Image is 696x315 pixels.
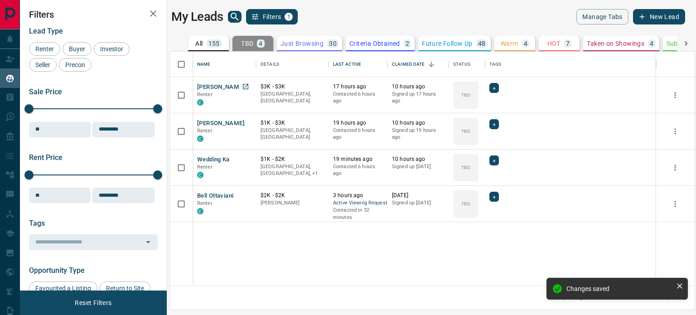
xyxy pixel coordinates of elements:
[29,9,158,20] h2: Filters
[587,40,644,47] p: Taken on Showings
[32,61,53,68] span: Seller
[228,11,242,23] button: search button
[241,40,253,47] p: TBD
[392,52,425,77] div: Claimed Date
[259,40,262,47] p: 4
[197,136,203,142] div: condos.ca
[197,172,203,178] div: condos.ca
[668,161,682,174] button: more
[387,52,449,77] div: Claimed Date
[62,61,88,68] span: Precon
[171,10,223,24] h1: My Leads
[197,128,213,134] span: Renter
[261,155,324,163] p: $1K - $2K
[449,52,485,77] div: Status
[32,45,57,53] span: Renter
[246,9,298,24] button: Filters1
[524,40,527,47] p: 4
[668,197,682,211] button: more
[489,192,499,202] div: +
[197,192,233,200] button: Bell Ottaviani
[566,285,672,292] div: Changes saved
[261,199,324,207] p: [PERSON_NAME]
[633,9,685,24] button: New Lead
[333,155,383,163] p: 19 minutes ago
[29,27,63,35] span: Lead Type
[493,120,496,129] span: +
[94,42,130,56] div: Investor
[69,295,117,310] button: Reset Filters
[489,83,499,93] div: +
[425,58,438,71] button: Sort
[197,208,203,214] div: condos.ca
[29,153,63,162] span: Rent Price
[453,52,470,77] div: Status
[333,192,383,199] p: 3 hours ago
[261,119,324,127] p: $1K - $3K
[29,266,85,275] span: Opportunity Type
[240,81,251,92] a: Open in New Tab
[197,83,245,92] button: [PERSON_NAME]
[333,52,361,77] div: Last Active
[32,285,94,292] span: Favourited a Listing
[197,155,230,164] button: Wedding Ka
[103,285,147,292] span: Return to Site
[197,164,213,170] span: Renter
[197,119,245,128] button: [PERSON_NAME]
[392,91,444,105] p: Signed up 17 hours ago
[547,40,561,47] p: HOT
[392,192,444,199] p: [DATE]
[349,40,400,47] p: Criteria Obtained
[100,281,150,295] div: Return to Site
[485,52,656,77] div: Tags
[493,156,496,165] span: +
[329,40,337,47] p: 30
[333,207,383,221] p: Contacted in 32 minutes
[261,83,324,91] p: $3K - $3K
[261,91,324,105] p: [GEOGRAPHIC_DATA], [GEOGRAPHIC_DATA]
[29,58,57,72] div: Seller
[197,200,213,206] span: Renter
[668,88,682,102] button: more
[256,52,329,77] div: Details
[333,119,383,127] p: 19 hours ago
[392,83,444,91] p: 10 hours ago
[29,281,97,295] div: Favourited a Listing
[63,42,92,56] div: Buyer
[333,199,383,207] span: Active Viewing Request
[650,40,653,47] p: 4
[59,58,92,72] div: Precon
[197,92,213,97] span: Renter
[489,52,502,77] div: Tags
[197,52,211,77] div: Name
[501,40,518,47] p: Warm
[261,127,324,141] p: [GEOGRAPHIC_DATA], [GEOGRAPHIC_DATA]
[208,40,220,47] p: 155
[29,42,60,56] div: Renter
[392,163,444,170] p: Signed up [DATE]
[142,236,155,248] button: Open
[461,200,470,207] p: TBD
[493,192,496,201] span: +
[280,40,324,47] p: Just Browsing
[29,219,45,228] span: Tags
[668,125,682,138] button: more
[66,45,88,53] span: Buyer
[97,45,126,53] span: Investor
[333,91,383,105] p: Contacted 6 hours ago
[285,14,292,20] span: 1
[261,192,324,199] p: $2K - $2K
[422,40,472,47] p: Future Follow Up
[333,163,383,177] p: Contacted 6 hours ago
[261,163,324,177] p: Toronto
[193,52,256,77] div: Name
[489,119,499,129] div: +
[392,199,444,207] p: Signed up [DATE]
[195,40,203,47] p: All
[461,92,470,98] p: TBD
[478,40,486,47] p: 48
[406,40,409,47] p: 2
[333,83,383,91] p: 17 hours ago
[576,9,628,24] button: Manage Tabs
[29,87,62,96] span: Sale Price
